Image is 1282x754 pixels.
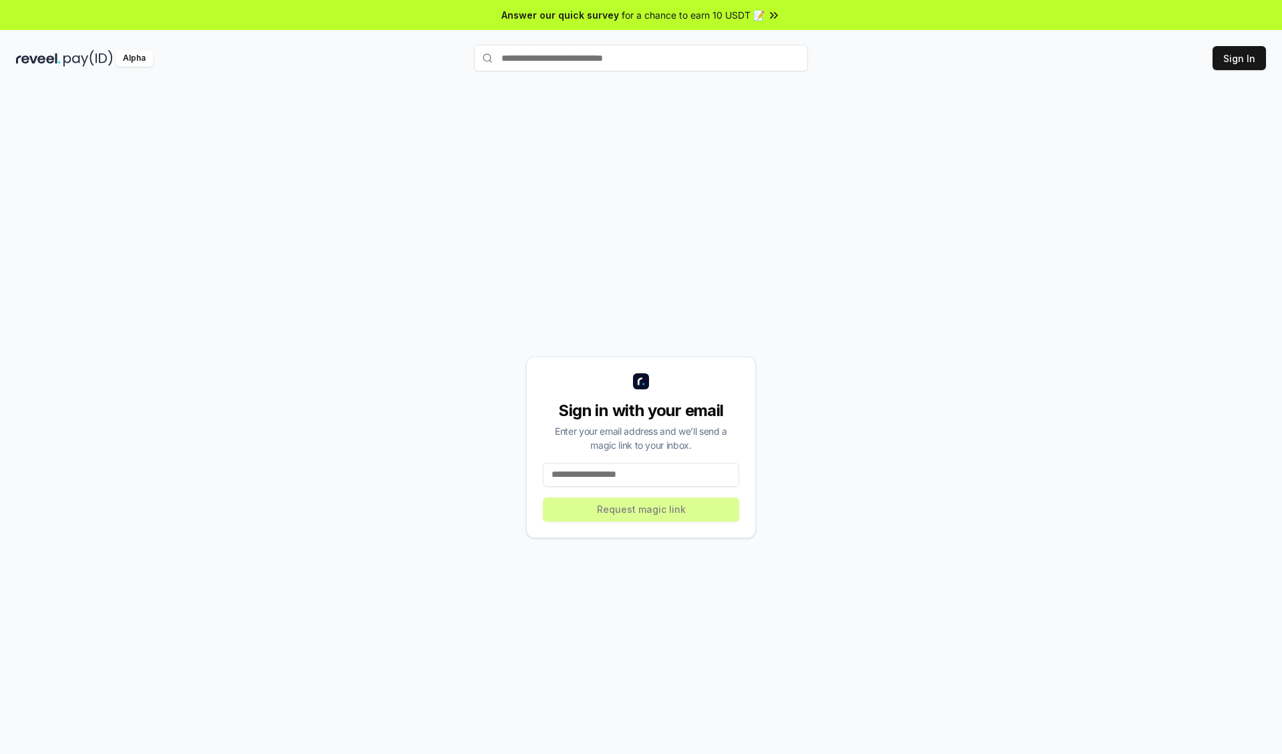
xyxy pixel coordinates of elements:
img: logo_small [633,373,649,389]
div: Sign in with your email [543,400,739,421]
span: Answer our quick survey [501,8,619,22]
button: Sign In [1213,46,1266,70]
img: reveel_dark [16,50,61,67]
span: for a chance to earn 10 USDT 📝 [622,8,765,22]
img: pay_id [63,50,113,67]
div: Alpha [116,50,153,67]
div: Enter your email address and we’ll send a magic link to your inbox. [543,424,739,452]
